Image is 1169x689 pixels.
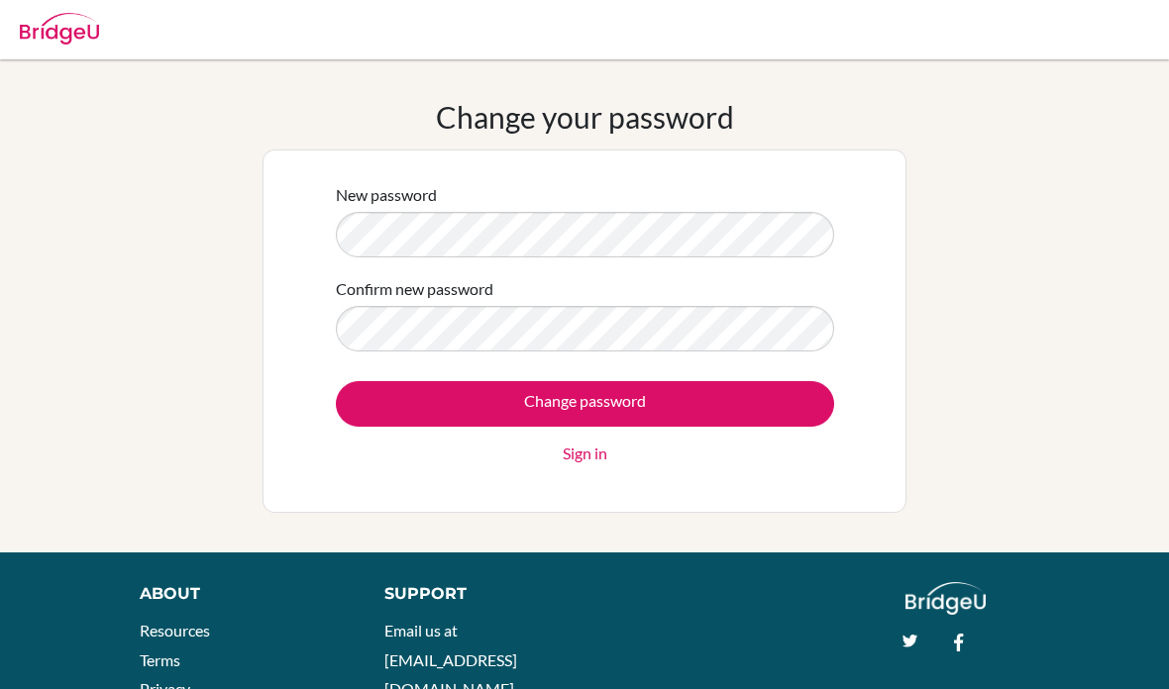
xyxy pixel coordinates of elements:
[20,13,99,45] img: Bridge-U
[905,582,986,615] img: logo_white@2x-f4f0deed5e89b7ecb1c2cc34c3e3d731f90f0f143d5ea2071677605dd97b5244.png
[336,277,493,301] label: Confirm new password
[384,582,566,606] div: Support
[436,99,734,135] h1: Change your password
[336,381,834,427] input: Change password
[336,183,437,207] label: New password
[140,621,210,640] a: Resources
[140,582,340,606] div: About
[140,650,180,669] a: Terms
[563,442,607,465] a: Sign in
